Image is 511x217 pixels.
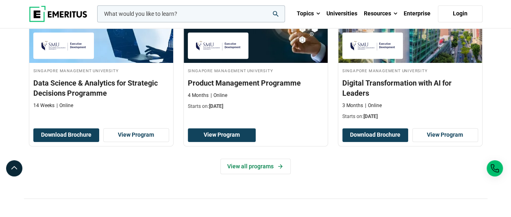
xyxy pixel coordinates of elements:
[346,37,399,55] img: Singapore Management University
[103,128,169,142] a: View Program
[33,128,99,142] button: Download Brochure
[342,113,478,120] p: Starts on:
[33,67,169,74] h4: Singapore Management University
[211,92,227,99] p: Online
[33,78,169,98] h3: Data Science & Analytics for Strategic Decisions Programme
[363,114,378,119] span: [DATE]
[342,78,478,98] h3: Digital Transformation with AI for Leaders
[365,102,382,109] p: Online
[188,92,209,99] p: 4 Months
[192,37,245,55] img: Singapore Management University
[57,102,73,109] p: Online
[412,128,478,142] a: View Program
[209,103,223,109] span: [DATE]
[188,78,324,88] h3: Product Management Programme
[342,102,363,109] p: 3 Months
[342,67,478,74] h4: Singapore Management University
[342,128,408,142] button: Download Brochure
[188,103,324,110] p: Starts on:
[33,102,54,109] p: 14 Weeks
[188,67,324,74] h4: Singapore Management University
[438,5,483,22] a: Login
[97,5,285,22] input: woocommerce-product-search-field-0
[220,159,291,174] a: View all programs
[37,37,90,55] img: Singapore Management University
[188,128,256,142] a: View Program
